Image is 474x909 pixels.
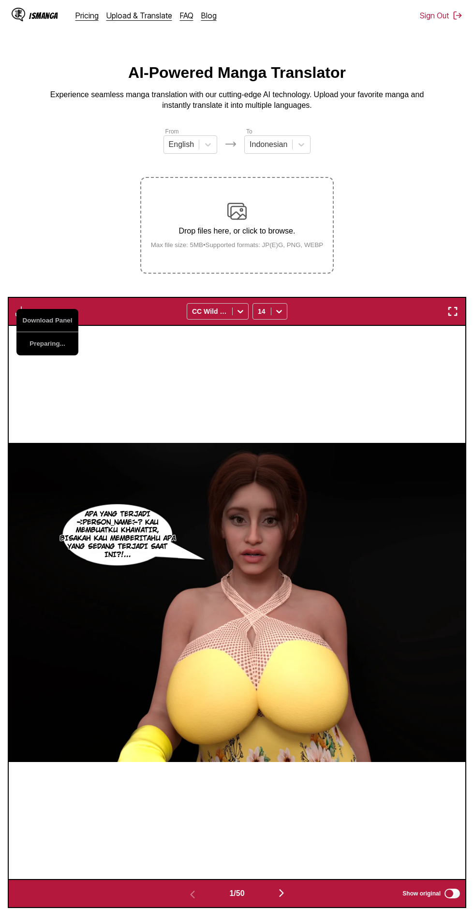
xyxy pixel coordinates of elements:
[128,64,346,82] h1: AI-Powered Manga Translator
[29,11,58,20] div: IsManga
[16,332,78,355] button: Preparing...
[44,89,430,111] p: Experience seamless manga translation with our cutting-edge AI technology. Upload your favorite m...
[444,889,460,898] input: Show original
[402,890,441,897] span: Show original
[447,306,459,317] img: Enter fullscreen
[143,227,331,235] p: Drop files here, or click to browse.
[187,889,198,900] img: Previous page
[106,11,172,20] a: Upload & Translate
[9,443,465,762] img: Manga Panel
[453,11,462,20] img: Sign out
[143,241,331,249] small: Max file size: 5MB • Supported formats: JP(E)G, PNG, WEBP
[58,508,178,561] p: APA YANG TERJADI [PERSON_NAME]? KAU MEMBUATKU KHAWATIR, BISAKAH KAU MEMBERITAHU APA YANG SEDANG T...
[15,306,27,317] img: Download translated images
[12,8,25,21] img: IsManga Logo
[276,887,287,899] img: Next page
[229,889,244,898] span: 1 / 50
[246,128,252,135] label: To
[16,309,78,332] button: Download Panel
[165,128,179,135] label: From
[75,11,99,20] a: Pricing
[201,11,217,20] a: Blog
[12,8,75,23] a: IsManga LogoIsManga
[180,11,193,20] a: FAQ
[420,11,462,20] button: Sign Out
[225,138,237,150] img: Languages icon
